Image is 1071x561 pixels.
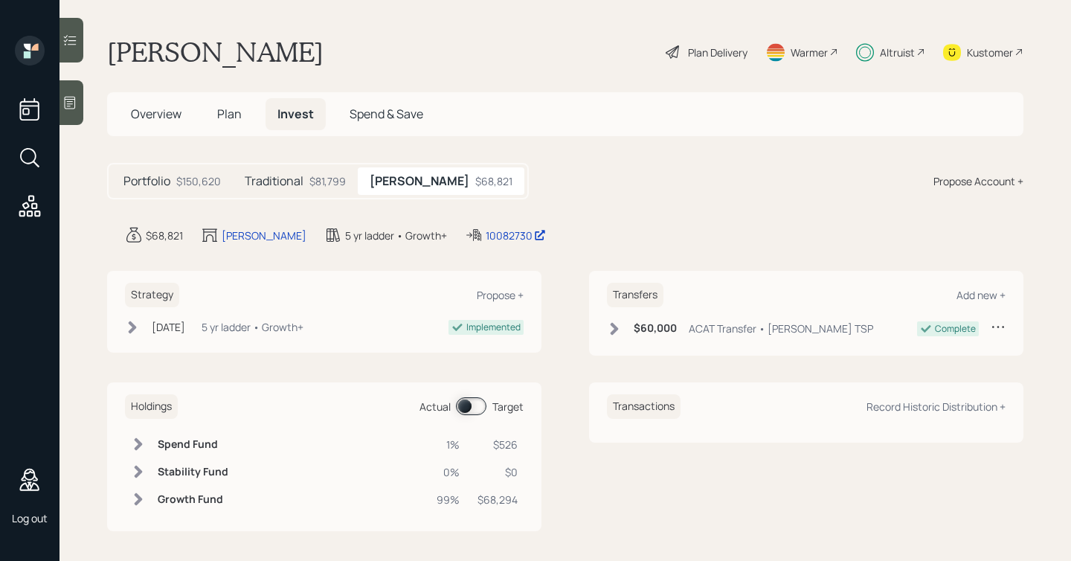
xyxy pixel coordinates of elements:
[309,173,346,189] div: $81,799
[370,174,469,188] h5: [PERSON_NAME]
[933,173,1023,189] div: Propose Account +
[880,45,915,60] div: Altruist
[866,400,1006,414] div: Record Historic Distribution +
[477,464,518,480] div: $0
[967,45,1013,60] div: Kustomer
[176,173,221,189] div: $150,620
[634,322,677,335] h6: $60,000
[107,36,324,68] h1: [PERSON_NAME]
[277,106,314,122] span: Invest
[146,228,183,243] div: $68,821
[131,106,181,122] span: Overview
[492,399,524,414] div: Target
[123,174,170,188] h5: Portfolio
[477,492,518,507] div: $68,294
[688,45,747,60] div: Plan Delivery
[222,228,306,243] div: [PERSON_NAME]
[125,394,178,419] h6: Holdings
[437,492,460,507] div: 99%
[158,493,228,506] h6: Growth Fund
[437,437,460,452] div: 1%
[486,228,546,243] div: 10082730
[689,321,873,336] div: ACAT Transfer • [PERSON_NAME] TSP
[125,283,179,307] h6: Strategy
[607,283,663,307] h6: Transfers
[245,174,303,188] h5: Traditional
[477,288,524,302] div: Propose +
[475,173,512,189] div: $68,821
[935,322,976,336] div: Complete
[350,106,423,122] span: Spend & Save
[12,511,48,525] div: Log out
[437,464,460,480] div: 0%
[158,438,228,451] h6: Spend Fund
[345,228,447,243] div: 5 yr ladder • Growth+
[466,321,521,334] div: Implemented
[152,319,185,335] div: [DATE]
[202,319,303,335] div: 5 yr ladder • Growth+
[956,288,1006,302] div: Add new +
[791,45,828,60] div: Warmer
[607,394,681,419] h6: Transactions
[477,437,518,452] div: $526
[158,466,228,478] h6: Stability Fund
[419,399,451,414] div: Actual
[217,106,242,122] span: Plan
